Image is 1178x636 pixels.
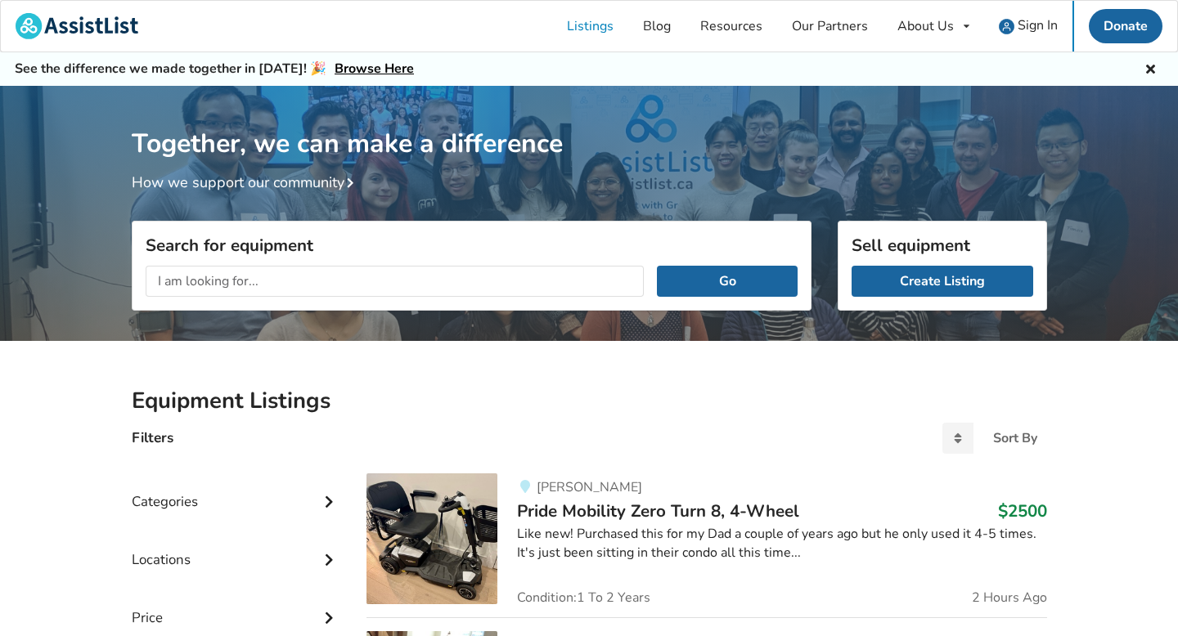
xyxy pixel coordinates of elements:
img: assistlist-logo [16,13,138,39]
a: Blog [628,1,686,52]
span: 2 Hours Ago [972,591,1047,604]
h4: Filters [132,428,173,447]
div: About Us [897,20,954,33]
span: Pride Mobility Zero Turn 8, 4-Wheel [517,499,799,522]
input: I am looking for... [146,266,645,297]
a: Donate [1089,9,1162,43]
a: user icon Sign In [984,1,1072,52]
h3: Search for equipment [146,235,798,256]
div: Locations [132,518,341,576]
a: Browse Here [335,60,414,78]
button: Go [657,266,797,297]
a: Create Listing [852,266,1033,297]
a: mobility-pride mobility zero turn 8, 4-wheel[PERSON_NAME]Pride Mobility Zero Turn 8, 4-Wheel$2500... [366,473,1046,617]
a: How we support our community [132,172,361,192]
h3: Sell equipment [852,235,1033,256]
img: mobility-pride mobility zero turn 8, 4-wheel [366,473,497,604]
span: [PERSON_NAME] [537,478,642,496]
a: Resources [686,1,777,52]
span: Condition: 1 To 2 Years [517,591,650,604]
h5: See the difference we made together in [DATE]! 🎉 [15,60,414,78]
img: user icon [999,19,1014,34]
div: Categories [132,460,341,518]
a: Our Partners [777,1,883,52]
h3: $2500 [998,500,1047,522]
div: Price [132,576,341,634]
h2: Equipment Listings [132,387,1047,415]
h1: Together, we can make a difference [132,86,1047,160]
a: Listings [552,1,628,52]
div: Sort By [993,432,1037,445]
span: Sign In [1018,16,1058,34]
div: Like new! Purchased this for my Dad a couple of years ago but he only used it 4-5 times. It's jus... [517,525,1046,562]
